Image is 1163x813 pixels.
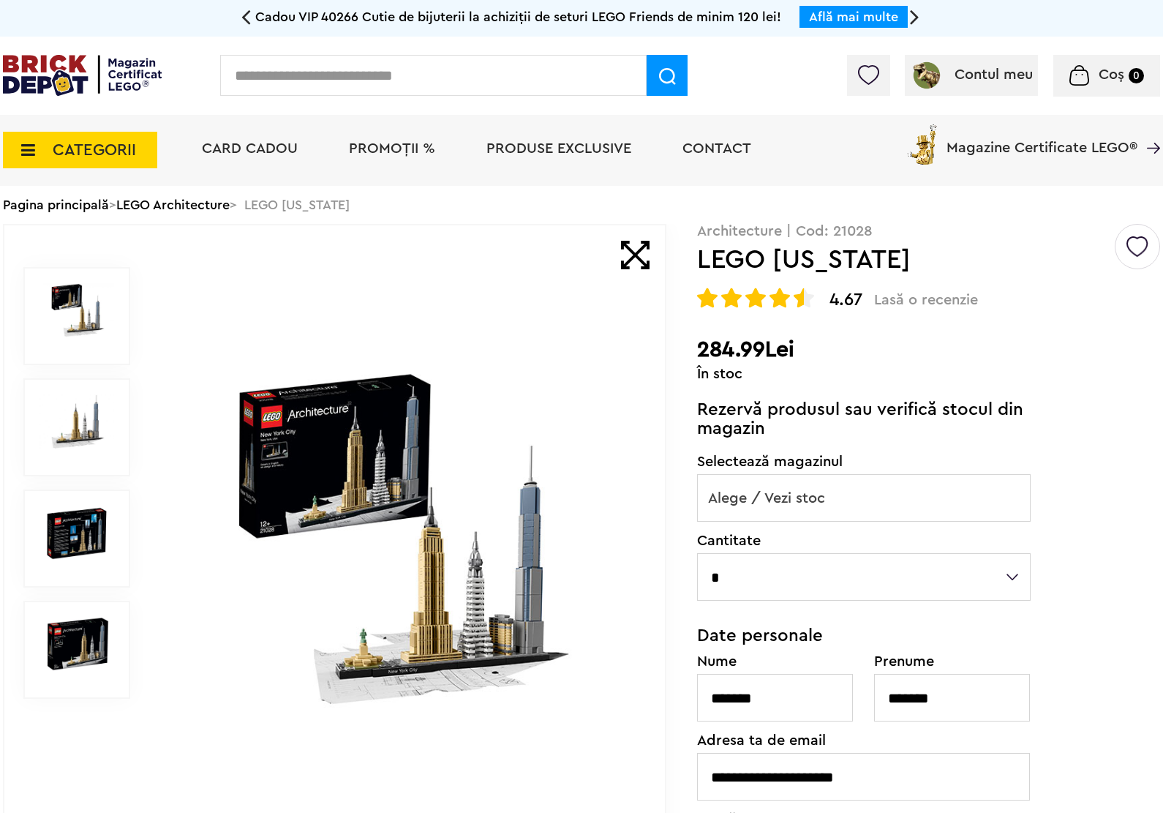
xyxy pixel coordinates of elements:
[794,288,814,308] img: Evaluare cu stele
[698,475,1030,522] span: Alege / Vezi stoc
[162,369,633,710] img: LEGO New York
[53,142,136,158] span: CATEGORII
[697,288,718,308] img: Evaluare cu stele
[486,141,631,156] a: Produse exclusive
[39,394,114,449] img: LEGO New York
[697,733,1031,748] label: Adresa ta de email
[682,141,751,156] a: Contact
[697,627,1031,645] h3: Date personale
[911,67,1033,82] a: Contul meu
[255,10,781,23] span: Cadou VIP 40266 Cutie de bijuterii la achiziții de seturi LEGO Friends de minim 120 lei!
[955,67,1033,82] span: Contul meu
[721,288,742,308] img: Evaluare cu stele
[697,337,1160,363] h2: 284.99Lei
[697,454,1031,469] label: Selectează magazinul
[829,291,862,309] span: 4.67
[1099,67,1124,82] span: Coș
[697,247,1113,273] h1: LEGO [US_STATE]
[697,400,1031,438] p: Rezervă produsul sau verifică stocul din magazin
[116,198,230,211] a: LEGO Architecture
[39,506,114,560] img: LEGO New York LEGO 21028
[769,288,790,308] img: Evaluare cu stele
[3,186,1160,224] div: > > LEGO [US_STATE]
[202,141,298,156] a: Card Cadou
[349,141,435,156] a: PROMOȚII %
[874,291,978,309] span: Lasă o recenzie
[874,654,1031,669] label: Prenume
[697,654,854,669] label: Nume
[1129,68,1144,83] small: 0
[3,198,109,211] a: Pagina principală
[809,10,898,23] a: Află mai multe
[697,474,1031,522] span: Alege / Vezi stoc
[697,367,1160,381] div: În stoc
[697,224,1160,239] p: Architecture | Cod: 21028
[697,533,1031,548] label: Cantitate
[946,121,1137,155] span: Magazine Certificate LEGO®
[745,288,766,308] img: Evaluare cu stele
[39,283,114,337] img: LEGO New York
[39,617,114,671] img: Seturi Lego LEGO New York
[1137,121,1160,136] a: Magazine Certificate LEGO®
